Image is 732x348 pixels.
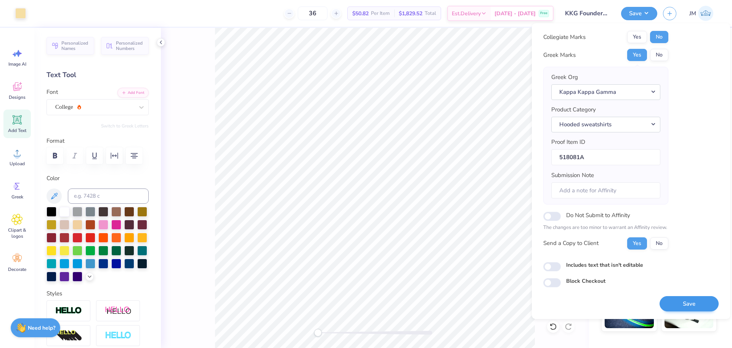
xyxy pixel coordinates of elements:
button: No [650,237,668,250]
span: Personalized Names [61,40,90,51]
button: Yes [627,237,647,250]
span: Greek [11,194,23,200]
input: – – [298,6,327,20]
label: Block Checkout [566,277,605,285]
label: Greek Org [551,73,578,82]
span: Per Item [371,10,390,18]
p: The changes are too minor to warrant an Affinity review. [543,224,668,232]
button: Yes [627,31,647,43]
span: Add Text [8,127,26,134]
span: Total [425,10,436,18]
label: Font [47,88,58,97]
span: Decorate [8,266,26,272]
img: Shadow [105,306,132,316]
button: Personalized Names [47,37,94,55]
span: $50.82 [352,10,369,18]
div: Text Tool [47,70,149,80]
button: Yes [627,49,647,61]
input: Add a note for Affinity [551,182,660,199]
img: Stroke [55,306,82,315]
button: Hooded sweatshirts [551,117,660,132]
strong: Need help? [28,324,55,332]
div: Send a Copy to Client [543,239,599,248]
div: Collegiate Marks [543,33,586,42]
label: Color [47,174,149,183]
span: Image AI [8,61,26,67]
span: Upload [10,161,25,167]
img: John Michael Binayas [698,6,713,21]
div: Accessibility label [314,329,322,337]
input: Untitled Design [559,6,615,21]
span: Est. Delivery [452,10,481,18]
span: Free [540,11,547,16]
div: Greek Marks [543,51,576,60]
button: Save [660,296,719,312]
label: Do Not Submit to Affinity [566,210,630,220]
span: Designs [9,94,26,100]
span: $1,829.52 [399,10,422,18]
span: JM [689,9,696,18]
button: Personalized Numbers [101,37,149,55]
input: e.g. 7428 c [68,188,149,204]
button: No [650,49,668,61]
label: Submission Note [551,171,594,180]
button: Add Font [117,88,149,98]
button: Kappa Kappa Gamma [551,84,660,100]
button: No [650,31,668,43]
img: 3D Illusion [55,330,82,342]
span: [DATE] - [DATE] [494,10,536,18]
span: Personalized Numbers [116,40,144,51]
span: Clipart & logos [5,227,30,239]
a: JM [686,6,717,21]
label: Includes text that isn't editable [566,261,643,269]
label: Proof Item ID [551,138,585,147]
button: Save [621,7,657,20]
label: Format [47,137,149,145]
label: Styles [47,289,62,298]
button: Switch to Greek Letters [101,123,149,129]
img: Negative Space [105,331,132,340]
label: Product Category [551,105,596,114]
